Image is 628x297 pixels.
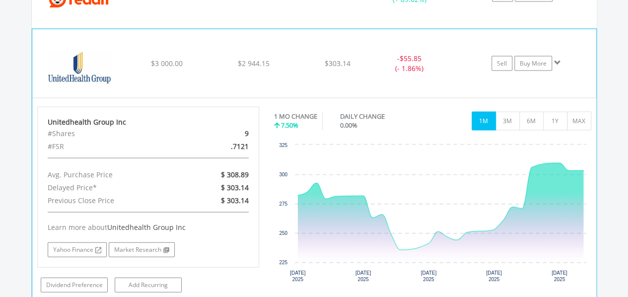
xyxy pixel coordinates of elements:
span: $2 944.15 [238,59,270,68]
a: Market Research [109,242,175,257]
div: .7121 [184,140,256,153]
button: 1Y [543,112,567,131]
div: DAILY CHANGE [340,112,419,121]
a: Buy More [514,56,552,71]
span: $ 303.14 [221,183,249,192]
text: 225 [279,260,287,265]
text: [DATE] 2025 [552,270,567,282]
div: Previous Close Price [40,194,184,207]
img: EQU.US.UNH.png [37,42,123,95]
text: [DATE] 2025 [421,270,437,282]
div: Learn more about [48,223,249,232]
div: 9 [184,127,256,140]
text: 275 [279,201,287,207]
div: Unitedhealth Group Inc [48,117,249,127]
a: Dividend Preference [41,278,108,293]
button: 1M [472,112,496,131]
span: $55.85 [400,54,421,63]
span: $ 303.14 [221,196,249,205]
span: 7.50% [281,121,298,130]
button: MAX [567,112,591,131]
div: 1 MO CHANGE [274,112,317,121]
div: #FSR [40,140,184,153]
text: [DATE] 2025 [355,270,371,282]
text: 250 [279,230,287,236]
text: 325 [279,143,287,148]
a: Sell [491,56,512,71]
a: Yahoo Finance [48,242,107,257]
text: 300 [279,172,287,177]
button: 3M [495,112,520,131]
span: Unitedhealth Group Inc [107,223,186,232]
button: 6M [519,112,544,131]
span: $3 000.00 [151,59,183,68]
div: - (- 1.86%) [372,54,446,74]
div: Avg. Purchase Price [40,168,184,181]
svg: Interactive chart [274,140,591,289]
a: Add Recurring [115,278,182,293]
div: #Shares [40,127,184,140]
text: [DATE] 2025 [290,270,306,282]
span: 0.00% [340,121,357,130]
span: $303.14 [325,59,350,68]
text: [DATE] 2025 [486,270,502,282]
span: $ 308.89 [221,170,249,179]
div: Delayed Price* [40,181,184,194]
div: Chart. Highcharts interactive chart. [274,140,591,289]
